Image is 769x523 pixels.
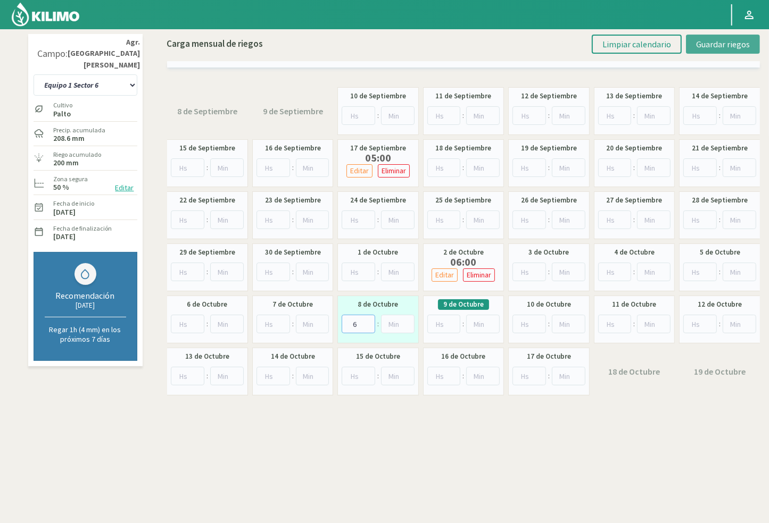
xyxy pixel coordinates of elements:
label: 9 de Septiembre [263,105,323,117]
label: 20 de Septiembre [606,143,662,154]
button: Eliminar [463,268,495,282]
label: 6 de Octubre [187,299,227,310]
label: 5 de Octubre [700,247,740,258]
input: Hs [598,315,632,333]
span: : [462,110,464,121]
span: : [633,162,635,173]
input: Min [723,210,756,229]
label: 17 de Septiembre [350,143,406,154]
span: : [462,370,464,382]
input: Min [381,210,415,229]
label: 22 de Septiembre [179,195,235,206]
span: : [377,266,379,277]
input: Min [466,315,500,333]
span: : [719,214,721,225]
span: : [377,318,379,330]
label: 28 de Septiembre [692,195,748,206]
span: : [548,318,550,330]
button: Editar [346,164,373,178]
label: Cultivo [54,100,73,110]
label: Fecha de inicio [54,199,95,208]
button: Limpiar calendario [592,35,682,54]
label: 30 de Septiembre [265,247,321,258]
span: : [633,318,635,330]
input: Hs [512,367,546,385]
input: Min [466,210,500,229]
label: 19 de Octubre [694,365,746,378]
strong: Agr. [GEOGRAPHIC_DATA][PERSON_NAME] [68,37,140,71]
span: : [462,318,464,330]
span: : [462,214,464,225]
label: 18 de Octubre [608,365,660,378]
span: : [548,162,550,173]
p: Editar [435,269,454,281]
label: 15 de Octubre [356,351,400,362]
span: : [548,214,550,225]
input: Min [637,106,671,125]
input: Hs [598,106,632,125]
span: : [292,266,294,277]
label: 16 de Septiembre [265,143,321,154]
input: Hs [342,367,375,385]
input: Hs [598,158,632,177]
span: : [377,370,379,382]
span: : [719,110,721,121]
label: 3 de Octubre [528,247,569,258]
label: 1 de Octubre [358,247,399,258]
span: : [206,162,208,173]
input: Hs [598,210,632,229]
input: Min [552,367,585,385]
span: Guardar riegos [696,39,750,49]
input: Min [466,106,500,125]
input: Hs [512,315,546,333]
input: Hs [427,210,461,229]
label: 7 de Octubre [272,299,313,310]
label: 23 de Septiembre [265,195,321,206]
input: Min [296,210,329,229]
input: Hs [342,210,375,229]
label: Precip. acumulada [54,125,106,135]
input: Hs [257,158,290,177]
input: Min [210,367,244,385]
div: [DATE] [45,301,126,310]
span: : [206,214,208,225]
label: 11 de Septiembre [435,91,491,102]
input: Min [637,210,671,229]
p: Eliminar [467,269,491,281]
input: Min [723,263,756,281]
label: 2 de Octubre [443,247,484,258]
span: : [206,318,208,330]
label: 12 de Octubre [698,299,742,310]
label: 8 de Septiembre [177,105,237,117]
input: Hs [683,210,717,229]
input: Hs [512,210,546,229]
img: Kilimo [11,2,80,27]
span: : [548,110,550,121]
label: 10 de Octubre [527,299,571,310]
label: Fecha de finalización [54,224,112,233]
span: : [377,214,379,225]
input: Hs [257,315,290,333]
input: Hs [171,263,204,281]
label: 10 de Septiembre [350,91,406,102]
label: 15 de Septiembre [179,143,235,154]
input: Min [466,158,500,177]
label: 29 de Septiembre [179,247,235,258]
input: Hs [257,367,290,385]
input: Hs [427,106,461,125]
label: 18 de Septiembre [435,143,491,154]
label: 24 de Septiembre [350,195,406,206]
label: 208.6 mm [54,135,85,142]
span: : [292,318,294,330]
button: Editar [112,182,137,194]
input: Min [296,263,329,281]
label: Riego acumulado [54,150,102,159]
input: Hs [257,210,290,229]
span: : [377,110,379,121]
input: Min [466,367,500,385]
input: Hs [683,158,717,177]
span: : [633,214,635,225]
label: 25 de Septiembre [435,195,491,206]
span: : [719,162,721,173]
input: Hs [342,263,375,281]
